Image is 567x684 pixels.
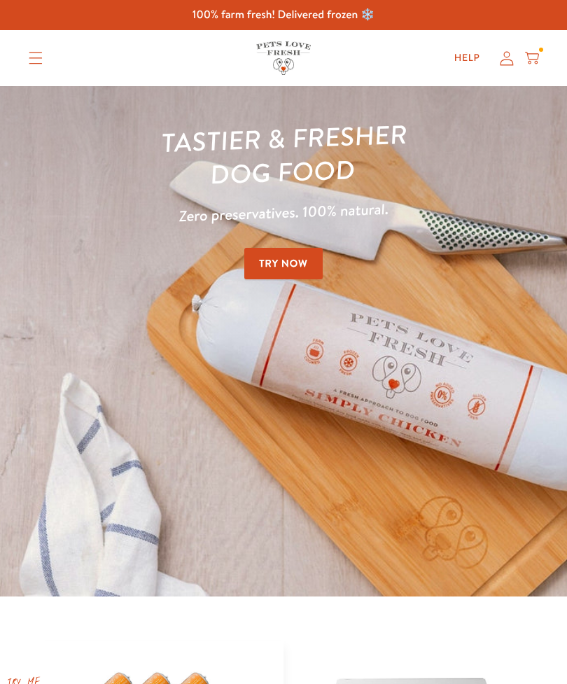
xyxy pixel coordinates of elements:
[256,41,311,74] img: Pets Love Fresh
[17,41,54,76] summary: Translation missing: en.sections.header.menu
[244,248,323,279] a: Try Now
[443,44,491,72] a: Help
[27,113,540,198] h1: Tastier & fresher dog food
[28,192,540,235] p: Zero preservatives. 100% natural.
